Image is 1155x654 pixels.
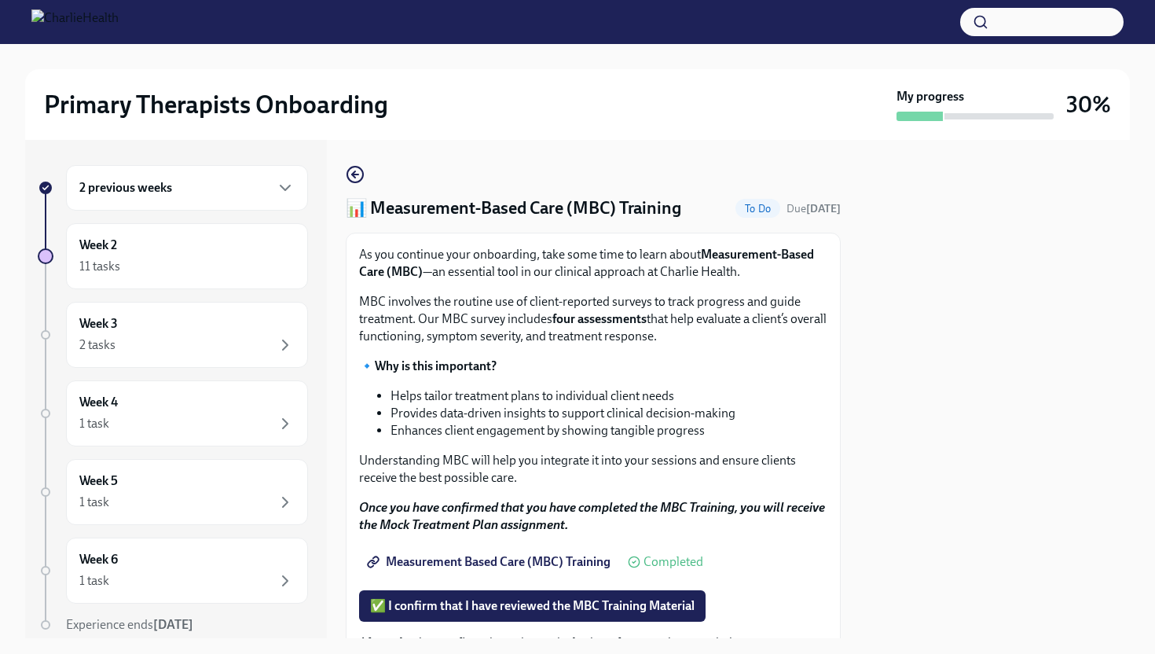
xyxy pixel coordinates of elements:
[79,336,115,354] div: 2 tasks
[552,311,647,326] strong: four assessments
[79,394,118,411] h6: Week 4
[79,572,109,590] div: 1 task
[390,422,827,439] li: Enhances client engagement by showing tangible progress
[1066,90,1111,119] h3: 30%
[643,556,703,568] span: Completed
[359,358,827,375] p: 🔹
[370,554,610,570] span: Measurement Based Care (MBC) Training
[38,223,308,289] a: Week 211 tasks
[806,202,841,215] strong: [DATE]
[38,459,308,525] a: Week 51 task
[79,494,109,511] div: 1 task
[390,405,827,422] li: Provides data-driven insights to support clinical decision-making
[79,315,118,333] h6: Week 3
[31,9,119,35] img: CharlieHealth
[38,302,308,368] a: Week 32 tasks
[346,197,681,220] h4: 📊 Measurement-Based Care (MBC) Training
[359,546,621,578] a: Measurement Based Care (MBC) Training
[359,246,827,281] p: As you continue your onboarding, take some time to learn about —an essential tool in our clinical...
[896,88,964,105] strong: My progress
[153,617,193,632] strong: [DATE]
[79,237,117,254] h6: Week 2
[390,388,827,405] li: Helps tailor treatment plans to individual client needs
[66,617,193,632] span: Experience ends
[359,500,825,532] strong: Once you have confirmed that you have completed the MBC Training, you will receive the Mock Treat...
[79,472,118,490] h6: Week 5
[786,201,841,216] span: August 13th, 2025 09:00
[786,202,841,215] span: Due
[359,452,827,487] p: Understanding MBC will help you integrate it into your sessions and ensure clients receive the be...
[38,380,308,446] a: Week 41 task
[44,89,388,120] h2: Primary Therapists Onboarding
[359,293,827,345] p: MBC involves the routine use of client-reported surveys to track progress and guide treatment. Ou...
[79,415,109,432] div: 1 task
[359,590,706,622] button: ✅ I confirm that I have reviewed the MBC Training Material
[38,538,308,604] a: Week 61 task
[370,598,695,614] span: ✅ I confirm that I have reviewed the MBC Training Material
[735,203,780,215] span: To Do
[66,165,308,211] div: 2 previous weeks
[375,358,497,373] strong: Why is this important?
[79,179,172,197] h6: 2 previous weeks
[79,258,120,275] div: 11 tasks
[79,551,118,568] h6: Week 6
